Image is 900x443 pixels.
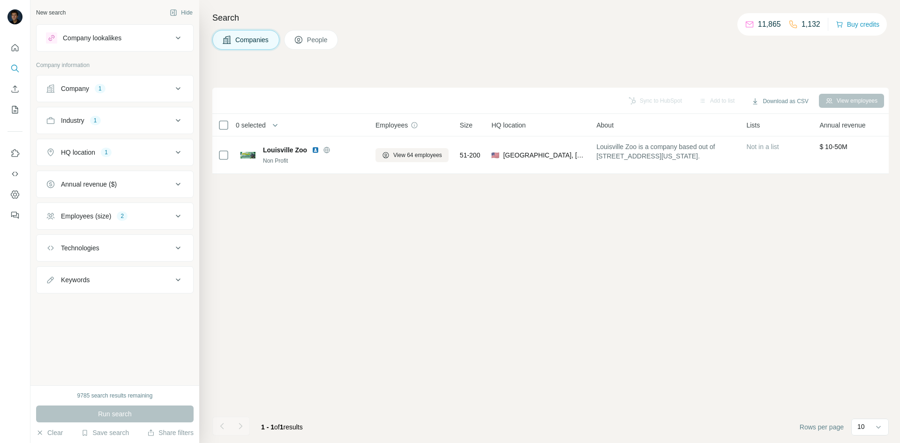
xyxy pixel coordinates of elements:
div: 1 [90,116,101,125]
span: About [596,120,614,130]
button: HQ location1 [37,141,193,164]
div: Company lookalikes [63,33,121,43]
button: Use Surfe on LinkedIn [7,145,22,162]
span: of [274,423,280,431]
button: My lists [7,101,22,118]
span: Rows per page [800,422,844,432]
div: Technologies [61,243,99,253]
span: $ 10-50M [819,143,847,150]
span: [GEOGRAPHIC_DATA], [US_STATE] [503,150,585,160]
button: Annual revenue ($) [37,173,193,195]
button: Enrich CSV [7,81,22,98]
div: 1 [95,84,105,93]
span: 1 - 1 [261,423,274,431]
p: 1,132 [802,19,820,30]
span: Not in a list [746,143,779,150]
button: Search [7,60,22,77]
div: 1 [101,148,112,157]
div: Watch our October Product update [294,2,384,23]
img: Avatar [7,9,22,24]
button: View 64 employees [375,148,449,162]
button: Share filters [147,428,194,437]
span: 0 selected [236,120,266,130]
button: Industry1 [37,109,193,132]
span: Lists [746,120,760,130]
span: results [261,423,303,431]
button: Company lookalikes [37,27,193,49]
button: Clear [36,428,63,437]
button: Quick start [7,39,22,56]
div: HQ location [61,148,95,157]
button: Company1 [37,77,193,100]
button: Technologies [37,237,193,259]
div: Keywords [61,275,90,285]
div: Company [61,84,89,93]
h4: Search [212,11,889,24]
p: 10 [857,422,865,431]
button: Hide [163,6,199,20]
p: Company information [36,61,194,69]
span: 1 [280,423,284,431]
div: Non Profit [263,157,364,165]
p: 11,865 [758,19,781,30]
span: Companies [235,35,270,45]
span: Annual revenue [819,120,865,130]
button: Employees (size)2 [37,205,193,227]
span: HQ location [491,120,525,130]
span: 🇺🇸 [491,150,499,160]
span: Louisville Zoo is a company based out of [STREET_ADDRESS][US_STATE]. [596,142,735,161]
div: 2 [117,212,127,220]
div: Industry [61,116,84,125]
span: Louisville Zoo [263,145,307,155]
img: LinkedIn logo [312,146,319,154]
button: Use Surfe API [7,165,22,182]
div: Annual revenue ($) [61,180,117,189]
button: Save search [81,428,129,437]
span: Employees [375,120,408,130]
div: 9785 search results remaining [77,391,153,400]
div: Employees (size) [61,211,111,221]
button: Keywords [37,269,193,291]
button: Buy credits [836,18,879,31]
div: New search [36,8,66,17]
span: 51-200 [460,150,480,160]
button: Download as CSV [745,94,815,108]
img: Logo of Louisville Zoo [240,152,255,158]
button: Feedback [7,207,22,224]
span: People [307,35,329,45]
span: View 64 employees [393,151,442,159]
button: Dashboard [7,186,22,203]
span: Size [460,120,472,130]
